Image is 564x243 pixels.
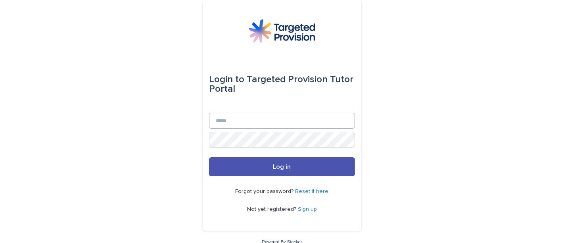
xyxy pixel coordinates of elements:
span: Forgot your password? [236,189,295,194]
span: Login to [209,75,244,84]
span: Log in [273,164,291,170]
a: Reset it here [295,189,329,194]
button: Log in [209,157,355,176]
span: Not yet registered? [247,206,298,212]
div: Targeted Provision Tutor Portal [209,68,355,100]
img: M5nRWzHhSzIhMunXDL62 [249,19,315,43]
a: Sign up [298,206,317,212]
